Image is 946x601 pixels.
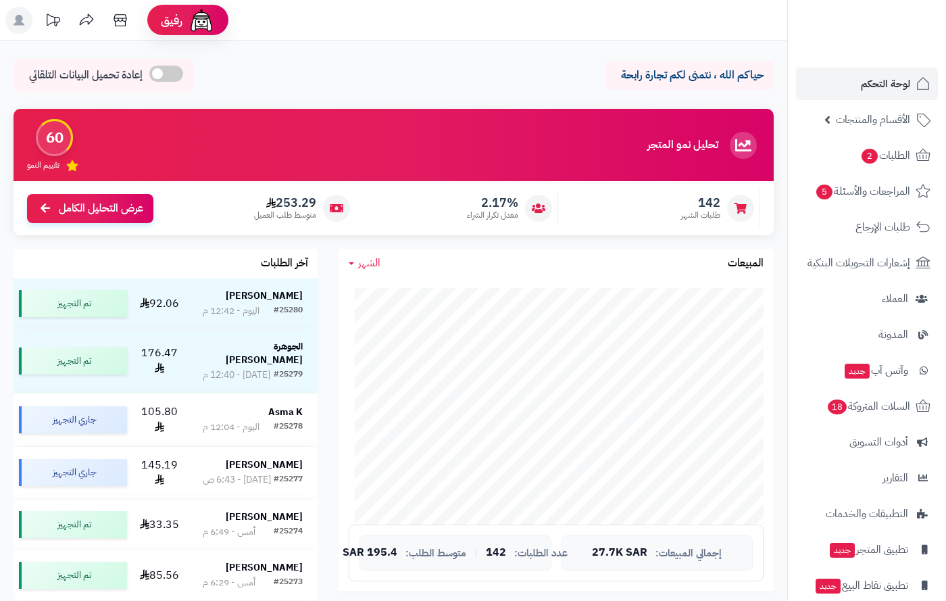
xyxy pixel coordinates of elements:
td: 92.06 [132,279,187,329]
td: 145.19 [132,447,187,500]
div: أمس - 6:49 م [203,525,255,539]
span: 27.7K SAR [592,547,647,559]
div: تم التجهيز [19,511,127,538]
td: 33.35 [132,500,187,550]
a: الشهر [349,256,380,271]
span: 253.29 [254,195,316,210]
span: عدد الطلبات: [514,548,568,559]
a: إشعارات التحويلات البنكية [796,247,938,279]
span: طلبات الشهر [681,210,720,221]
span: | [474,548,478,558]
span: 142 [486,547,506,559]
span: السلات المتروكة [826,397,910,416]
strong: [PERSON_NAME] [226,458,303,472]
span: إشعارات التحويلات البنكية [807,254,910,272]
a: التطبيقات والخدمات [796,498,938,530]
span: عرض التحليل الكامل [59,201,143,216]
span: جديد [816,579,841,594]
p: حياكم الله ، نتمنى لكم تجارة رابحة [615,68,764,83]
span: جديد [830,543,855,558]
span: جديد [845,364,870,379]
span: وآتس آب [843,361,908,380]
td: 85.56 [132,550,187,600]
span: الطلبات [860,146,910,165]
span: المراجعات والأسئلة [815,182,910,201]
span: المدونة [878,325,908,344]
span: متوسط الطلب: [405,548,466,559]
div: #25273 [274,576,303,590]
div: تم التجهيز [19,347,127,375]
a: المراجعات والأسئلة5 [796,175,938,208]
span: 2.17% [467,195,518,210]
span: أدوات التسويق [849,433,908,452]
strong: [PERSON_NAME] [226,510,303,524]
img: ai-face.png [188,7,215,34]
span: الشهر [358,255,380,271]
span: التطبيقات والخدمات [826,504,908,523]
span: العملاء [882,289,908,308]
span: 18 [828,400,847,414]
a: الطلبات2 [796,139,938,172]
div: [DATE] - 6:43 ص [203,473,271,487]
div: أمس - 6:29 م [203,576,255,590]
span: 5 [816,185,832,199]
span: طلبات الإرجاع [855,218,910,237]
span: متوسط طلب العميل [254,210,316,221]
a: لوحة التحكم [796,68,938,100]
a: طلبات الإرجاع [796,211,938,243]
div: اليوم - 12:04 م [203,420,259,434]
div: #25278 [274,420,303,434]
a: وآتس آبجديد [796,354,938,387]
span: 2 [862,149,878,164]
span: تطبيق نقاط البيع [814,576,908,595]
a: المدونة [796,318,938,351]
div: #25280 [274,304,303,318]
span: 142 [681,195,720,210]
span: رفيق [161,12,182,28]
span: لوحة التحكم [861,74,910,93]
span: التقارير [882,468,908,487]
h3: تحليل نمو المتجر [647,139,718,151]
div: [DATE] - 12:40 م [203,368,270,382]
strong: [PERSON_NAME] [226,289,303,303]
strong: الجوهرة [PERSON_NAME] [226,339,303,367]
span: 195.4 SAR [343,547,397,559]
div: #25274 [274,525,303,539]
a: تطبيق المتجرجديد [796,533,938,566]
a: السلات المتروكة18 [796,390,938,423]
h3: آخر الطلبات [261,258,308,270]
div: #25279 [274,368,303,382]
a: أدوات التسويق [796,426,938,458]
span: إعادة تحميل البيانات التلقائي [29,68,143,83]
span: تقييم النمو [27,160,59,171]
span: معدل تكرار الشراء [467,210,518,221]
strong: Asma K [268,405,303,419]
a: التقارير [796,462,938,494]
h3: المبيعات [728,258,764,270]
div: اليوم - 12:42 م [203,304,259,318]
div: تم التجهيز [19,562,127,589]
a: عرض التحليل الكامل [27,194,153,223]
span: إجمالي المبيعات: [655,548,722,559]
td: 176.47 [132,329,187,393]
strong: [PERSON_NAME] [226,560,303,575]
td: 105.80 [132,393,187,446]
span: الأقسام والمنتجات [836,110,910,129]
div: #25277 [274,473,303,487]
div: جاري التجهيز [19,406,127,433]
div: جاري التجهيز [19,459,127,486]
span: تطبيق المتجر [828,540,908,559]
div: تم التجهيز [19,290,127,317]
a: تحديثات المنصة [36,7,70,37]
a: العملاء [796,283,938,315]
